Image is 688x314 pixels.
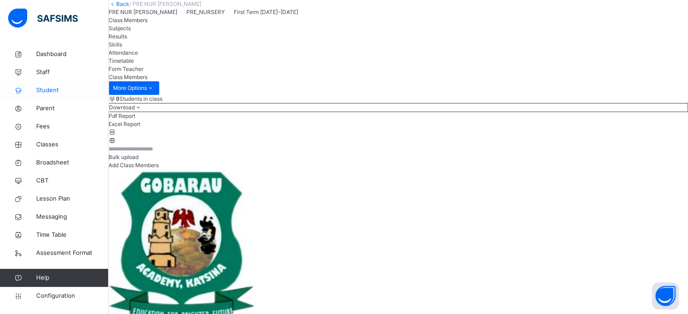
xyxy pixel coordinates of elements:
span: Results [109,33,127,40]
span: PRE NUR [PERSON_NAME] [109,9,177,15]
span: Add Class Members [109,162,159,169]
span: Assessment Format [36,248,109,258]
span: / PRE NUR [PERSON_NAME] [129,0,201,7]
span: Classes [36,140,109,149]
span: Time Table [36,230,109,239]
span: Staff [36,68,109,77]
span: Student [36,86,109,95]
li: dropdown-list-item-null-1 [109,120,688,128]
span: More Options [113,84,155,92]
span: Broadsheet [36,158,109,167]
a: Back [116,0,129,7]
span: Parent [36,104,109,113]
span: Lesson Plan [36,194,109,203]
span: Messaging [36,212,109,221]
span: CBT [36,176,109,185]
img: safsims [8,9,78,28]
span: Subjects [109,25,131,32]
span: Dashboard [36,50,109,59]
li: dropdown-list-item-null-0 [109,112,688,120]
span: Class Members [109,74,147,80]
span: PRE_NURSERY [186,9,225,15]
span: Fees [36,122,109,131]
span: Class Members [109,17,147,23]
span: Timetable [109,57,134,64]
span: Attendance [109,49,138,56]
span: Help [36,273,108,282]
button: Open asap [652,282,679,309]
span: Download [109,104,135,111]
span: First Term [DATE]-[DATE] [234,9,298,15]
span: Bulk upload [109,154,138,160]
span: Configuration [36,291,108,300]
b: 0 [116,96,119,102]
span: Form Teacher [109,66,143,72]
span: Students in class [116,95,162,103]
span: Skills [109,41,122,48]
